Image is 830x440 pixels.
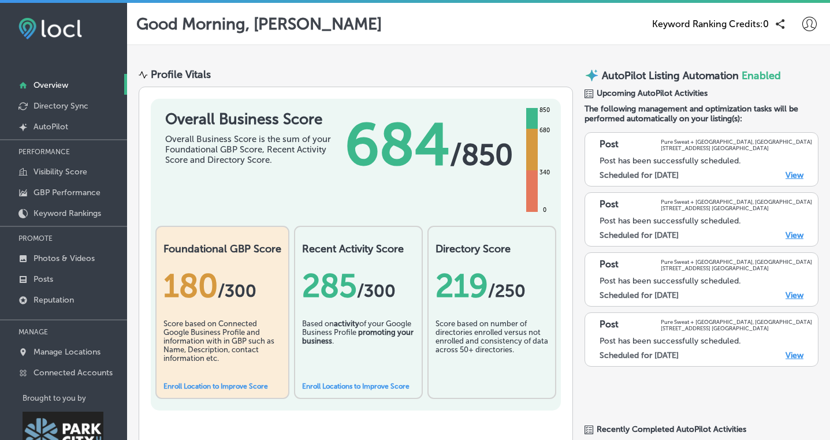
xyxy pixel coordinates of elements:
p: Post [600,319,619,331]
label: Scheduled for [DATE] [600,350,679,360]
div: Based on of your Google Business Profile . [302,319,415,377]
p: Keyword Rankings [34,208,101,218]
p: GBP Performance [34,188,101,197]
a: View [786,290,803,300]
div: 285 [302,267,415,305]
b: promoting your business [302,328,414,345]
p: Manage Locations [34,347,101,357]
div: 340 [537,168,552,177]
span: 684 [345,110,450,180]
h1: Overall Business Score [165,110,338,128]
p: AutoPilot [34,122,68,132]
p: Pure Sweat + [GEOGRAPHIC_DATA], [GEOGRAPHIC_DATA] [661,319,812,325]
div: Score based on Connected Google Business Profile and information with in GBP such as Name, Descri... [163,319,281,377]
div: Profile Vitals [151,68,211,81]
a: Enroll Location to Improve Score [163,382,268,390]
img: fda3e92497d09a02dc62c9cd864e3231.png [18,18,82,39]
label: Scheduled for [DATE] [600,170,679,180]
label: Scheduled for [DATE] [600,290,679,300]
p: Pure Sweat + [GEOGRAPHIC_DATA], [GEOGRAPHIC_DATA] [661,259,812,265]
p: [STREET_ADDRESS] [GEOGRAPHIC_DATA] [661,325,812,331]
p: [STREET_ADDRESS] [GEOGRAPHIC_DATA] [661,145,812,151]
span: Upcoming AutoPilot Activities [597,88,708,98]
a: View [786,230,803,240]
p: Post [600,199,619,211]
span: The following management and optimization tasks will be performed automatically on your listing(s): [585,104,818,124]
label: Scheduled for [DATE] [600,230,679,240]
p: [STREET_ADDRESS] [GEOGRAPHIC_DATA] [661,205,812,211]
div: Post has been successfully scheduled. [600,276,812,286]
div: 680 [537,126,552,135]
span: /250 [488,281,526,301]
p: Visibility Score [34,167,87,177]
span: /300 [357,281,396,301]
p: Photos & Videos [34,253,95,263]
b: activity [334,319,359,328]
p: Posts [34,274,53,284]
div: 0 [541,206,549,215]
p: Reputation [34,295,74,305]
img: autopilot-icon [585,68,599,83]
span: Keyword Ranking Credits: 0 [652,18,769,29]
p: Pure Sweat + [GEOGRAPHIC_DATA], [GEOGRAPHIC_DATA] [661,139,812,145]
div: Score based on number of directories enrolled versus not enrolled and consistency of data across ... [436,319,548,377]
div: 180 [163,267,281,305]
p: [STREET_ADDRESS] [GEOGRAPHIC_DATA] [661,265,812,271]
h2: Foundational GBP Score [163,243,281,255]
div: Post has been successfully scheduled. [600,336,812,346]
p: Good Morning, [PERSON_NAME] [136,14,382,33]
div: 219 [436,267,548,305]
h2: Directory Score [436,243,548,255]
p: Brought to you by [23,394,127,402]
a: Enroll Locations to Improve Score [302,382,410,390]
span: / 300 [218,281,256,301]
div: Post has been successfully scheduled. [600,216,812,226]
span: / 850 [450,137,513,172]
p: Pure Sweat + [GEOGRAPHIC_DATA], [GEOGRAPHIC_DATA] [661,199,812,205]
a: View [786,350,803,360]
p: AutoPilot Listing Automation [602,69,739,82]
div: 850 [537,106,552,115]
div: Overall Business Score is the sum of your Foundational GBP Score, Recent Activity Score and Direc... [165,134,338,165]
a: View [786,170,803,180]
h2: Recent Activity Score [302,243,415,255]
p: Overview [34,80,68,90]
p: Post [600,259,619,271]
p: Connected Accounts [34,368,113,378]
span: Enabled [742,69,781,82]
p: Post [600,139,619,151]
span: Recently Completed AutoPilot Activities [597,424,746,434]
p: Directory Sync [34,101,88,111]
div: Post has been successfully scheduled. [600,156,812,166]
